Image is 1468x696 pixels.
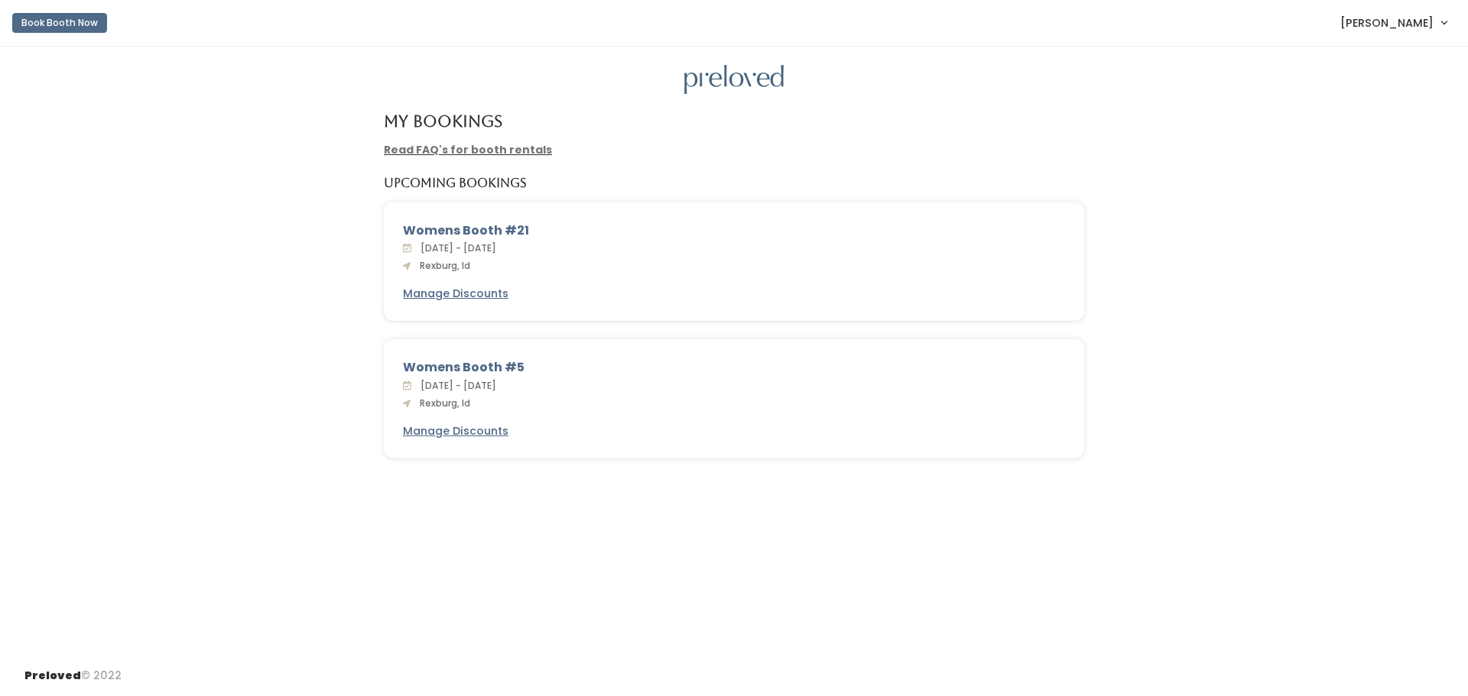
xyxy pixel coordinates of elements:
[403,286,508,301] u: Manage Discounts
[684,65,784,95] img: preloved logo
[384,142,552,157] a: Read FAQ's for booth rentals
[403,423,508,439] u: Manage Discounts
[384,112,502,130] h4: My Bookings
[1340,15,1434,31] span: [PERSON_NAME]
[24,656,122,684] div: © 2022
[12,6,107,40] a: Book Booth Now
[414,379,496,392] span: [DATE] - [DATE]
[403,222,1065,240] div: Womens Booth #21
[414,397,470,410] span: Rexburg, Id
[403,423,508,439] a: Manage Discounts
[403,286,508,302] a: Manage Discounts
[1325,6,1462,39] a: [PERSON_NAME]
[414,259,470,272] span: Rexburg, Id
[403,358,1065,377] div: Womens Booth #5
[414,241,496,254] span: [DATE] - [DATE]
[12,13,107,33] button: Book Booth Now
[24,668,81,683] span: Preloved
[384,176,527,190] h5: Upcoming Bookings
